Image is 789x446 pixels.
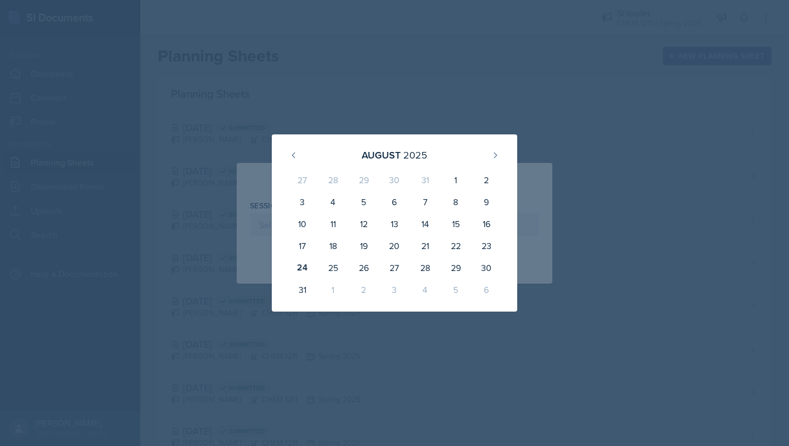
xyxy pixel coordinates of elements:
div: 13 [379,213,410,235]
div: 10 [287,213,318,235]
div: 31 [287,279,318,301]
div: 25 [318,257,348,279]
div: 2 [471,169,502,191]
div: 4 [318,191,348,213]
div: 22 [441,235,471,257]
div: 31 [410,169,441,191]
div: 6 [471,279,502,301]
div: 3 [287,191,318,213]
div: 9 [471,191,502,213]
div: 11 [318,213,348,235]
div: 28 [410,257,441,279]
div: 4 [410,279,441,301]
div: 5 [441,279,471,301]
div: 17 [287,235,318,257]
div: 1 [441,169,471,191]
div: 29 [348,169,379,191]
div: 18 [318,235,348,257]
div: 2025 [403,148,427,162]
div: 14 [410,213,441,235]
div: 28 [318,169,348,191]
div: 29 [441,257,471,279]
div: 23 [471,235,502,257]
div: 1 [318,279,348,301]
div: 5 [348,191,379,213]
div: 30 [379,169,410,191]
div: 8 [441,191,471,213]
div: 21 [410,235,441,257]
div: 27 [379,257,410,279]
div: 30 [471,257,502,279]
div: 24 [287,257,318,279]
div: August [362,148,401,162]
div: 16 [471,213,502,235]
div: 19 [348,235,379,257]
div: 7 [410,191,441,213]
div: 2 [348,279,379,301]
div: 6 [379,191,410,213]
div: 3 [379,279,410,301]
div: 20 [379,235,410,257]
div: 27 [287,169,318,191]
div: 12 [348,213,379,235]
div: 26 [348,257,379,279]
div: 15 [441,213,471,235]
